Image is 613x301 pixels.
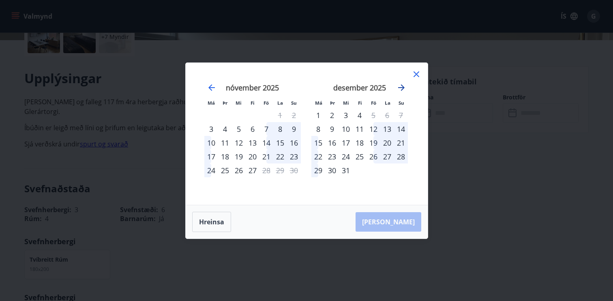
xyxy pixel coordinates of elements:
[311,122,325,136] div: Aðeins innritun í boði
[325,163,339,177] td: Choose þriðjudagur, 30. desember 2025 as your check-in date. It’s available.
[367,108,380,122] td: Not available. föstudagur, 5. desember 2025
[380,122,394,136] div: 13
[325,108,339,122] div: 2
[192,212,231,232] button: Hreinsa
[204,122,218,136] div: Aðeins innritun í boði
[273,136,287,150] td: Choose laugardagur, 15. nóvember 2025 as your check-in date. It’s available.
[223,100,227,106] small: Þr
[226,83,279,92] strong: nóvember 2025
[353,136,367,150] td: Choose fimmtudagur, 18. desember 2025 as your check-in date. It’s available.
[325,150,339,163] td: Choose þriðjudagur, 23. desember 2025 as your check-in date. It’s available.
[246,122,259,136] td: Choose fimmtudagur, 6. nóvember 2025 as your check-in date. It’s available.
[353,150,367,163] div: 25
[371,100,376,106] small: Fö
[259,136,273,150] div: 14
[204,122,218,136] td: Choose mánudagur, 3. nóvember 2025 as your check-in date. It’s available.
[232,136,246,150] td: Choose miðvikudagur, 12. nóvember 2025 as your check-in date. It’s available.
[343,100,349,106] small: Mi
[232,150,246,163] td: Choose miðvikudagur, 19. nóvember 2025 as your check-in date. It’s available.
[204,136,218,150] div: 10
[367,122,380,136] td: Choose föstudagur, 12. desember 2025 as your check-in date. It’s available.
[353,122,367,136] div: 11
[333,83,386,92] strong: desember 2025
[218,136,232,150] td: Choose þriðjudagur, 11. nóvember 2025 as your check-in date. It’s available.
[353,136,367,150] div: 18
[204,136,218,150] td: Choose mánudagur, 10. nóvember 2025 as your check-in date. It’s available.
[218,136,232,150] div: 11
[394,108,408,122] td: Not available. sunnudagur, 7. desember 2025
[287,136,301,150] div: 16
[287,163,301,177] td: Not available. sunnudagur, 30. nóvember 2025
[394,122,408,136] td: Choose sunnudagur, 14. desember 2025 as your check-in date. It’s available.
[204,163,218,177] div: 24
[232,163,246,177] td: Choose miðvikudagur, 26. nóvember 2025 as your check-in date. It’s available.
[236,100,242,106] small: Mi
[259,150,273,163] td: Choose föstudagur, 21. nóvember 2025 as your check-in date. It’s available.
[232,136,246,150] div: 12
[353,150,367,163] td: Choose fimmtudagur, 25. desember 2025 as your check-in date. It’s available.
[394,136,408,150] div: 21
[325,136,339,150] td: Choose þriðjudagur, 16. desember 2025 as your check-in date. It’s available.
[204,150,218,163] div: 17
[218,122,232,136] div: 4
[385,100,390,106] small: La
[259,122,273,136] td: Choose föstudagur, 7. nóvember 2025 as your check-in date. It’s available.
[287,150,301,163] td: Choose sunnudagur, 23. nóvember 2025 as your check-in date. It’s available.
[315,100,322,106] small: Má
[273,150,287,163] td: Choose laugardagur, 22. nóvember 2025 as your check-in date. It’s available.
[339,150,353,163] td: Choose miðvikudagur, 24. desember 2025 as your check-in date. It’s available.
[380,150,394,163] div: 27
[339,108,353,122] div: 3
[246,163,259,177] div: 27
[259,136,273,150] td: Choose föstudagur, 14. nóvember 2025 as your check-in date. It’s available.
[195,73,418,195] div: Calendar
[339,163,353,177] div: 31
[273,122,287,136] td: Choose laugardagur, 8. nóvember 2025 as your check-in date. It’s available.
[246,136,259,150] div: 13
[339,163,353,177] td: Choose miðvikudagur, 31. desember 2025 as your check-in date. It’s available.
[325,122,339,136] div: 9
[367,108,380,122] div: Aðeins útritun í boði
[232,150,246,163] div: 19
[291,100,297,106] small: Su
[311,163,325,177] div: 29
[218,163,232,177] td: Choose þriðjudagur, 25. nóvember 2025 as your check-in date. It’s available.
[367,122,380,136] div: 12
[246,122,259,136] div: 6
[367,150,380,163] div: 26
[367,136,380,150] td: Choose föstudagur, 19. desember 2025 as your check-in date. It’s available.
[394,122,408,136] div: 14
[325,136,339,150] div: 16
[397,83,406,92] div: Move forward to switch to the next month.
[394,150,408,163] td: Choose sunnudagur, 28. desember 2025 as your check-in date. It’s available.
[311,136,325,150] div: 15
[218,163,232,177] div: 25
[287,122,301,136] td: Choose sunnudagur, 9. nóvember 2025 as your check-in date. It’s available.
[353,122,367,136] td: Choose fimmtudagur, 11. desember 2025 as your check-in date. It’s available.
[311,150,325,163] div: 22
[287,150,301,163] div: 23
[259,163,273,177] div: Aðeins útritun í boði
[287,122,301,136] div: 9
[325,108,339,122] td: Choose þriðjudagur, 2. desember 2025 as your check-in date. It’s available.
[259,163,273,177] td: Not available. föstudagur, 28. nóvember 2025
[394,150,408,163] div: 28
[287,108,301,122] td: Not available. sunnudagur, 2. nóvember 2025
[204,150,218,163] td: Choose mánudagur, 17. nóvember 2025 as your check-in date. It’s available.
[259,150,273,163] div: 21
[287,136,301,150] td: Choose sunnudagur, 16. nóvember 2025 as your check-in date. It’s available.
[380,136,394,150] td: Choose laugardagur, 20. desember 2025 as your check-in date. It’s available.
[232,122,246,136] div: 5
[246,163,259,177] td: Choose fimmtudagur, 27. nóvember 2025 as your check-in date. It’s available.
[330,100,335,106] small: Þr
[353,108,367,122] td: Choose fimmtudagur, 4. desember 2025 as your check-in date. It’s available.
[204,163,218,177] td: Choose mánudagur, 24. nóvember 2025 as your check-in date. It’s available.
[380,136,394,150] div: 20
[311,108,325,122] div: Aðeins innritun í boði
[339,122,353,136] td: Choose miðvikudagur, 10. desember 2025 as your check-in date. It’s available.
[246,150,259,163] div: 20
[232,122,246,136] td: Choose miðvikudagur, 5. nóvember 2025 as your check-in date. It’s available.
[259,122,273,136] div: 7
[339,136,353,150] div: 17
[264,100,269,106] small: Fö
